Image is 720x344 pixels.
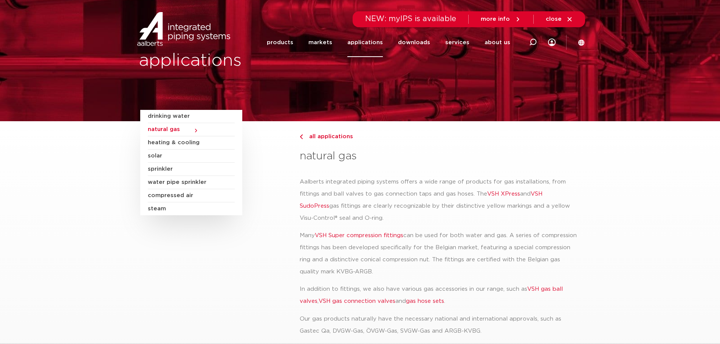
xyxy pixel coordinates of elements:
[148,153,162,159] font: solar
[148,206,166,211] font: steam
[148,113,190,119] font: drinking water
[308,28,332,57] a: markets
[481,16,521,23] a: more info
[148,193,193,198] font: compressed air
[445,40,469,45] font: services
[487,191,520,197] a: VSH XPress
[148,150,235,163] a: solar
[315,233,403,238] a: VSH Super compression fittings
[148,140,200,145] font: heating & cooling
[485,40,510,45] font: about us
[148,166,173,172] font: sprinkler
[148,163,235,176] a: sprinkler
[300,203,570,221] font: gas fittings are clearly recognizable by their distinctive yellow markings and a yellow Visu-Cont...
[406,298,444,304] a: gas hose sets
[148,189,235,202] a: compressed air
[300,191,542,209] a: VSH SudoPress
[300,132,580,141] a: all applications
[365,15,456,23] font: NEW: myIPS is available
[300,179,566,197] font: Aalberts integrated piping systems offers a wide range of products for gas installations, from fi...
[546,16,573,23] a: close
[148,126,180,132] font: natural gas
[300,233,577,275] font: can be used for both water and gas. A series of compression fittings has been developed specifica...
[300,286,527,292] font: In addition to fittings, we also have various gas accessories in our range, such as
[546,16,562,22] font: close
[139,52,242,69] font: applications
[148,123,235,136] a: natural gas
[300,316,561,334] font: Our gas products naturally have the necessary national and international approvals, such as Gaste...
[317,298,319,304] font: ,
[300,134,303,139] img: chevron-right.svg
[319,298,395,304] a: VSH gas connection valves
[267,28,510,57] nav: Menu
[481,16,510,22] font: more info
[398,40,430,45] font: downloads
[148,110,235,123] a: drinking water
[148,202,235,215] a: steam
[267,28,293,57] a: products
[300,233,315,238] font: Many
[148,179,206,185] font: water pipe sprinkler
[308,40,332,45] font: markets
[395,298,406,304] font: and
[444,298,445,304] font: .
[148,136,235,150] a: heating & cooling
[347,28,383,57] a: applications
[309,134,353,139] font: all applications
[520,191,531,197] font: and
[267,40,293,45] font: products
[347,40,383,45] font: applications
[148,176,235,189] a: water pipe sprinkler
[300,151,357,162] font: natural gas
